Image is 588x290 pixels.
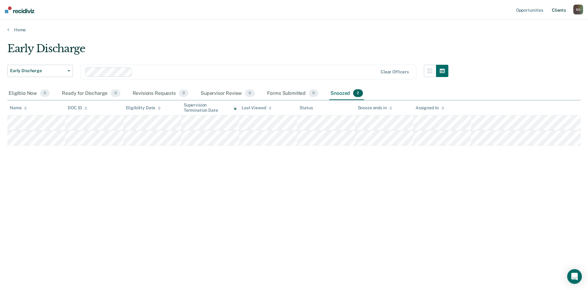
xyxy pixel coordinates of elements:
[179,89,188,97] span: 0
[184,102,237,113] div: Supervision Termination Date
[309,89,318,97] span: 0
[381,69,409,75] div: Clear officers
[353,89,363,97] span: 2
[573,5,583,14] div: B O
[245,89,254,97] span: 0
[573,5,583,14] button: BO
[10,105,27,110] div: Name
[131,87,190,100] div: Revisions Requests0
[7,27,581,33] a: Home
[416,105,444,110] div: Assigned to
[5,6,34,13] img: Recidiviz
[7,87,51,100] div: Eligible Now0
[111,89,120,97] span: 0
[7,65,73,77] button: Early Discharge
[329,87,364,100] div: Snoozed2
[199,87,256,100] div: Supervisor Review0
[242,105,271,110] div: Last Viewed
[40,89,50,97] span: 0
[567,269,582,284] div: Open Intercom Messenger
[10,68,65,73] span: Early Discharge
[300,105,313,110] div: Status
[7,42,448,60] div: Early Discharge
[266,87,320,100] div: Forms Submitted0
[126,105,161,110] div: Eligibility Date
[61,87,121,100] div: Ready for Discharge0
[358,105,392,110] div: Snooze ends in
[68,105,87,110] div: DOC ID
